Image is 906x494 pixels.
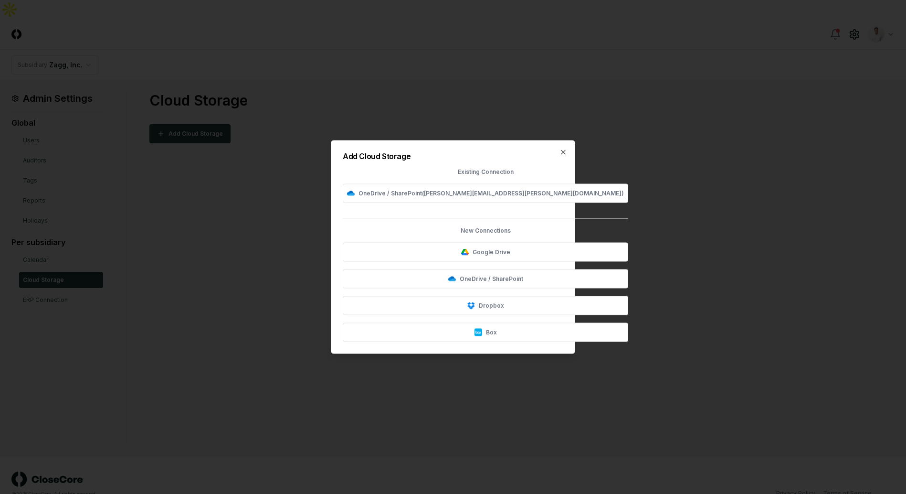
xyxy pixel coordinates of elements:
[343,226,628,235] div: New Connections
[474,329,482,336] img: Box
[461,248,469,255] img: Google Drive
[343,168,628,176] div: Existing Connection
[343,184,628,203] button: OneDrive / SharePoint([PERSON_NAME][EMAIL_ADDRESS][PERSON_NAME][DOMAIN_NAME])
[467,302,475,309] img: Dropbox
[448,277,456,281] img: OneDrive
[343,269,628,289] button: OneDrive / SharePoint
[343,152,628,160] h2: Add Cloud Storage
[343,243,628,262] button: Google Drive
[343,323,628,342] button: Box
[343,296,628,315] button: Dropbox
[347,191,355,196] img: OneDrive / SharePoint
